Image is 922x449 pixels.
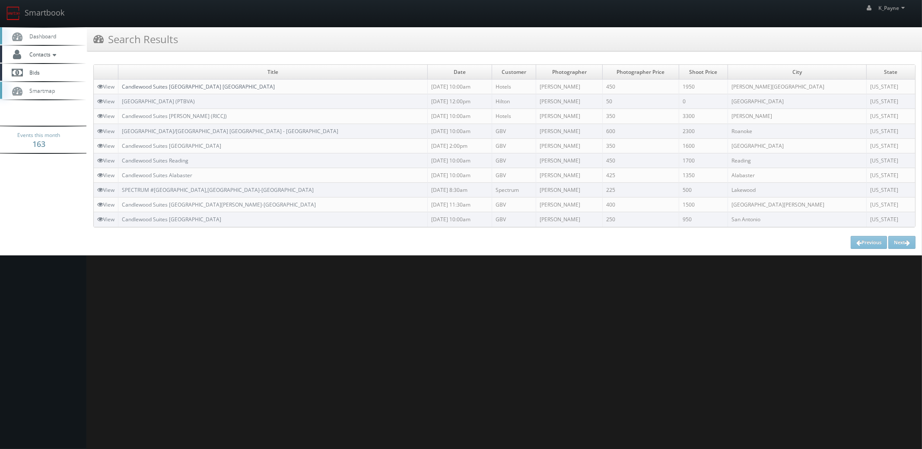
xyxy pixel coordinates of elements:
td: 0 [679,94,728,109]
td: GBV [492,197,536,212]
a: View [97,127,114,135]
a: Candlewood Suites [PERSON_NAME] (RICCJ) [122,112,227,120]
td: 600 [602,124,679,138]
td: [GEOGRAPHIC_DATA][PERSON_NAME] [728,197,867,212]
td: [DATE] 12:00pm [427,94,492,109]
a: View [97,157,114,164]
span: Bids [25,69,40,76]
td: [DATE] 10:00am [427,124,492,138]
a: SPECTRUM #[GEOGRAPHIC_DATA],[GEOGRAPHIC_DATA]-[GEOGRAPHIC_DATA] [122,186,314,194]
td: 50 [602,94,679,109]
td: Hotels [492,109,536,124]
td: [US_STATE] [866,109,915,124]
a: Candlewood Suites [GEOGRAPHIC_DATA] [122,142,221,150]
a: [GEOGRAPHIC_DATA]/[GEOGRAPHIC_DATA] [GEOGRAPHIC_DATA] - [GEOGRAPHIC_DATA] [122,127,338,135]
span: Smartmap [25,87,55,94]
td: [PERSON_NAME] [536,94,602,109]
td: [DATE] 2:00pm [427,138,492,153]
td: 1700 [679,153,728,168]
td: GBV [492,138,536,153]
a: View [97,216,114,223]
td: Roanoke [728,124,867,138]
a: Candlewood Suites Alabaster [122,172,192,179]
td: Shoot Price [679,65,728,80]
td: [GEOGRAPHIC_DATA] [728,94,867,109]
td: Customer [492,65,536,80]
td: 350 [602,109,679,124]
td: GBV [492,168,536,182]
a: Candlewood Suites Reading [122,157,188,164]
td: [PERSON_NAME] [536,109,602,124]
td: [DATE] 10:00am [427,153,492,168]
td: [US_STATE] [866,212,915,227]
td: [US_STATE] [866,124,915,138]
td: [PERSON_NAME] [536,138,602,153]
td: [US_STATE] [866,197,915,212]
td: Photographer [536,65,602,80]
td: 950 [679,212,728,227]
td: [US_STATE] [866,153,915,168]
strong: 163 [32,139,45,149]
td: 500 [679,183,728,197]
td: [PERSON_NAME] [536,168,602,182]
td: 450 [602,153,679,168]
td: 1350 [679,168,728,182]
img: smartbook-logo.png [6,6,20,20]
td: [PERSON_NAME] [536,197,602,212]
td: Hilton [492,94,536,109]
td: 400 [602,197,679,212]
td: Alabaster [728,168,867,182]
td: Photographer Price [602,65,679,80]
span: Contacts [25,51,58,58]
td: [DATE] 10:00am [427,212,492,227]
td: [DATE] 10:00am [427,168,492,182]
a: View [97,186,114,194]
td: [DATE] 11:30am [427,197,492,212]
td: 3300 [679,109,728,124]
td: [PERSON_NAME] [536,183,602,197]
a: Candlewood Suites [GEOGRAPHIC_DATA] [GEOGRAPHIC_DATA] [122,83,275,90]
td: Hotels [492,80,536,94]
td: [GEOGRAPHIC_DATA] [728,138,867,153]
a: View [97,142,114,150]
td: GBV [492,212,536,227]
td: 225 [602,183,679,197]
a: View [97,201,114,208]
td: 425 [602,168,679,182]
td: 1950 [679,80,728,94]
a: Candlewood Suites [GEOGRAPHIC_DATA][PERSON_NAME]-[GEOGRAPHIC_DATA] [122,201,316,208]
td: GBV [492,153,536,168]
td: 250 [602,212,679,227]
td: [US_STATE] [866,138,915,153]
a: View [97,172,114,179]
a: View [97,98,114,105]
td: [PERSON_NAME] [536,124,602,138]
a: View [97,83,114,90]
td: Lakewood [728,183,867,197]
span: Events this month [18,131,60,140]
td: [PERSON_NAME] [536,212,602,227]
td: [DATE] 10:00am [427,80,492,94]
td: [PERSON_NAME] [536,153,602,168]
td: City [728,65,867,80]
td: [US_STATE] [866,94,915,109]
a: Candlewood Suites [GEOGRAPHIC_DATA] [122,216,221,223]
span: Dashboard [25,32,56,40]
td: 450 [602,80,679,94]
td: 2300 [679,124,728,138]
td: [PERSON_NAME] [728,109,867,124]
td: [US_STATE] [866,168,915,182]
td: Spectrum [492,183,536,197]
span: K_Payne [879,4,907,12]
td: Reading [728,153,867,168]
td: Title [118,65,428,80]
td: [DATE] 8:30am [427,183,492,197]
td: [PERSON_NAME] [536,80,602,94]
td: [PERSON_NAME][GEOGRAPHIC_DATA] [728,80,867,94]
h3: Search Results [93,32,178,47]
a: View [97,112,114,120]
td: 1500 [679,197,728,212]
td: [US_STATE] [866,80,915,94]
td: San Antonio [728,212,867,227]
td: [US_STATE] [866,183,915,197]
